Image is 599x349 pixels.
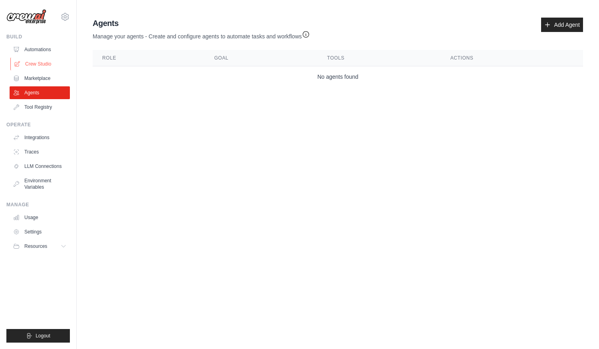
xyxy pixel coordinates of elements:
[24,243,47,249] span: Resources
[10,225,70,238] a: Settings
[10,58,71,70] a: Crew Studio
[6,201,70,208] div: Manage
[10,146,70,158] a: Traces
[6,122,70,128] div: Operate
[10,240,70,253] button: Resources
[317,50,441,66] th: Tools
[6,9,46,24] img: Logo
[541,18,583,32] a: Add Agent
[93,66,583,88] td: No agents found
[10,43,70,56] a: Automations
[93,29,310,40] p: Manage your agents - Create and configure agents to automate tasks and workflows
[93,18,310,29] h2: Agents
[93,50,204,66] th: Role
[6,34,70,40] div: Build
[6,329,70,343] button: Logout
[204,50,317,66] th: Goal
[10,160,70,173] a: LLM Connections
[10,211,70,224] a: Usage
[441,50,583,66] th: Actions
[10,174,70,193] a: Environment Variables
[10,101,70,114] a: Tool Registry
[10,131,70,144] a: Integrations
[10,86,70,99] a: Agents
[10,72,70,85] a: Marketplace
[36,333,50,339] span: Logout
